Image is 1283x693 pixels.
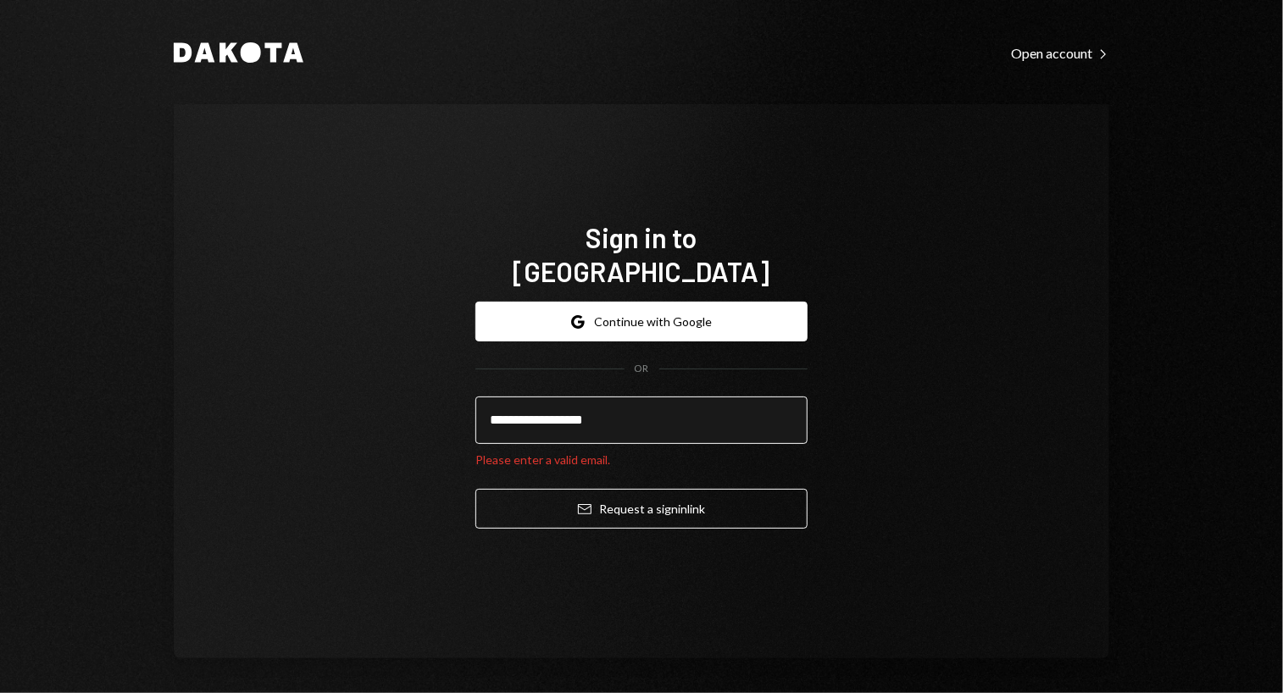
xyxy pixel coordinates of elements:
[475,451,808,468] div: Please enter a valid email.
[635,362,649,376] div: OR
[475,302,808,341] button: Continue with Google
[475,220,808,288] h1: Sign in to [GEOGRAPHIC_DATA]
[475,489,808,529] button: Request a signinlink
[774,410,794,430] keeper-lock: Open Keeper Popup
[1011,43,1109,62] a: Open account
[1011,45,1109,62] div: Open account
